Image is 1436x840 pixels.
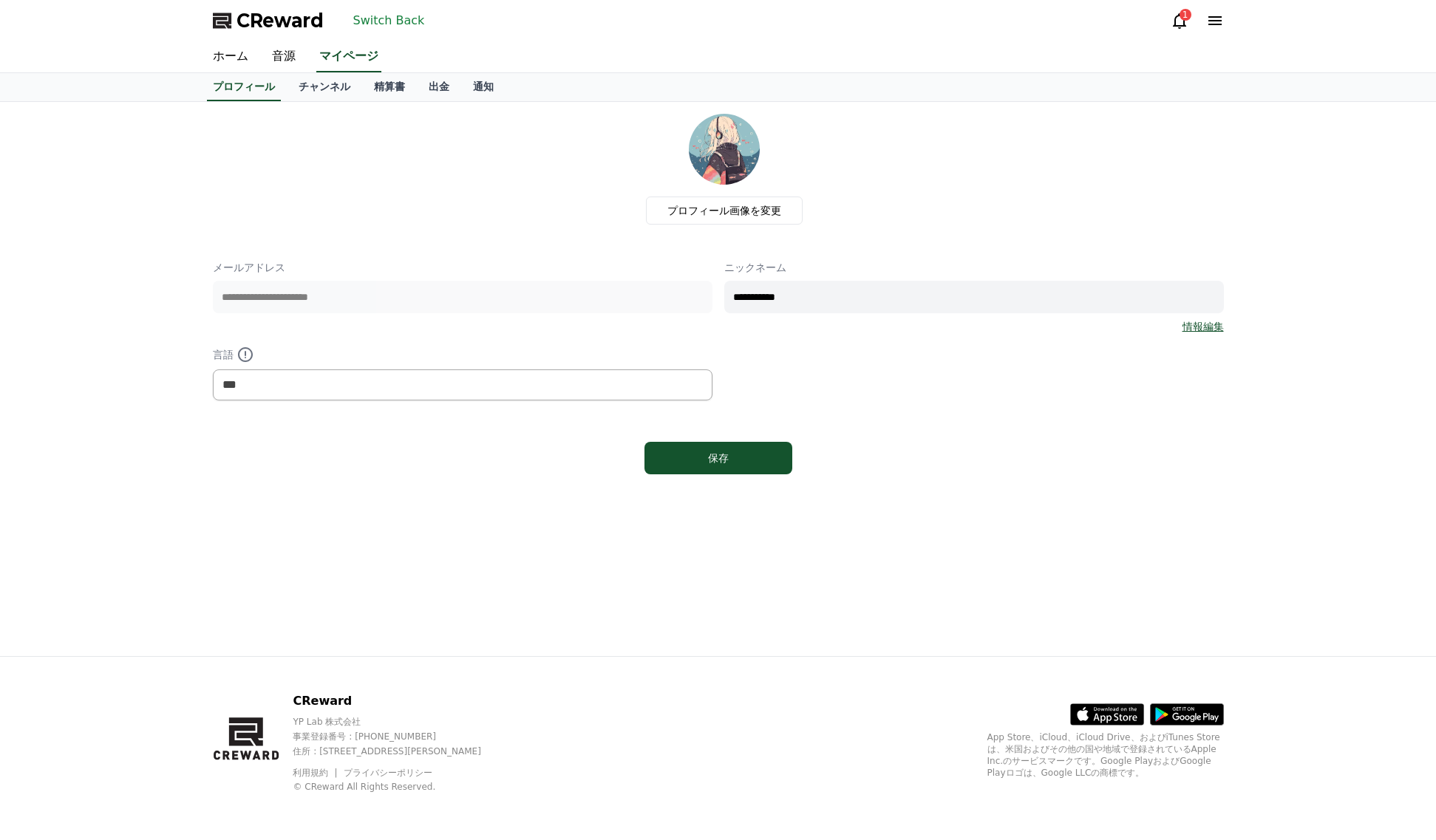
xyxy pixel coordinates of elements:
p: YP Lab 株式会社 [293,716,506,728]
span: CReward [237,9,324,33]
a: プライバシーポリシー [344,768,432,778]
div: 保存 [674,451,763,465]
a: ホーム [201,41,260,72]
a: 情報編集 [1183,319,1224,334]
p: メールアドレス [213,260,712,275]
label: プロフィール画像を変更 [646,197,803,225]
a: 出金 [417,73,461,101]
p: © CReward All Rights Reserved. [293,781,506,793]
a: チャンネル [287,73,362,101]
img: profile_image [689,114,760,185]
a: 精算書 [362,73,417,101]
p: CReward [293,692,506,710]
a: 1 [1171,12,1188,30]
a: プロフィール [207,73,281,101]
p: App Store、iCloud、iCloud Drive、およびiTunes Storeは、米国およびその他の国や地域で登録されているApple Inc.のサービスマークです。Google P... [987,731,1224,779]
a: 通知 [461,73,506,101]
p: 住所 : [STREET_ADDRESS][PERSON_NAME] [293,745,506,757]
p: 事業登録番号 : [PHONE_NUMBER] [293,731,506,742]
a: 音源 [260,41,307,72]
a: 利用規約 [293,768,339,778]
button: Switch Back [347,9,431,33]
p: 言語 [213,346,712,363]
a: CReward [213,9,324,33]
button: 保存 [644,442,792,474]
a: マイページ [316,41,381,72]
p: ニックネーム [724,260,1224,275]
div: 1 [1180,9,1191,21]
